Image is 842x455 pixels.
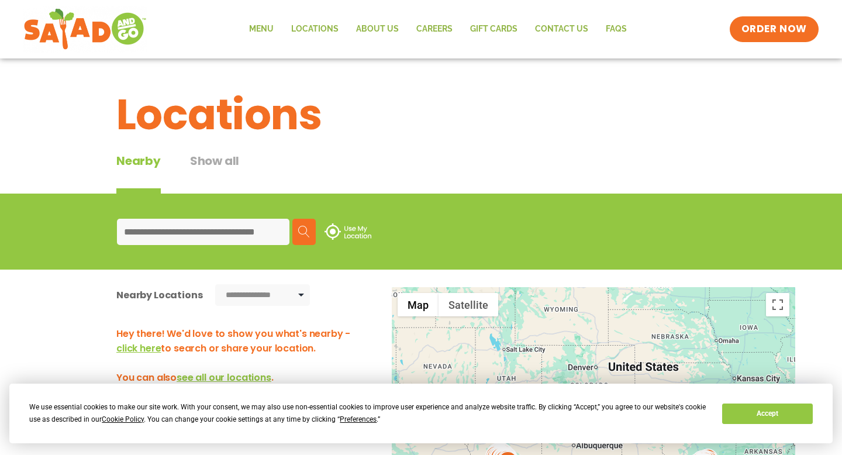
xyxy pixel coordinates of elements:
a: Menu [240,16,282,43]
div: Tabbed content [116,152,268,194]
h1: Locations [116,83,726,146]
button: Show all [190,152,239,194]
span: click here [116,342,161,355]
a: About Us [347,16,408,43]
div: Nearby Locations [116,288,202,302]
img: new-SAG-logo-768×292 [23,6,147,53]
span: Preferences [340,415,377,423]
a: GIFT CARDS [461,16,526,43]
div: Nearby [116,152,161,194]
a: FAQs [597,16,636,43]
button: Show satellite imagery [439,293,498,316]
span: see all our locations [177,371,271,384]
a: ORDER NOW [730,16,819,42]
button: Accept [722,404,812,424]
span: Cookie Policy [102,415,144,423]
a: Locations [282,16,347,43]
div: We use essential cookies to make our site work. With your consent, we may also use non-essential ... [29,401,708,426]
a: Contact Us [526,16,597,43]
div: Cookie Consent Prompt [9,384,833,443]
h3: Hey there! We'd love to show you what's nearby - to search or share your location. You can also . [116,326,368,385]
a: Careers [408,16,461,43]
button: Show street map [398,293,439,316]
nav: Menu [240,16,636,43]
img: use-location.svg [325,223,371,240]
button: Toggle fullscreen view [766,293,789,316]
img: search.svg [298,226,310,237]
span: ORDER NOW [741,22,807,36]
